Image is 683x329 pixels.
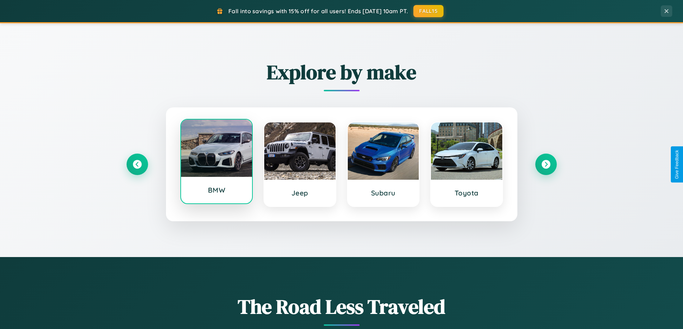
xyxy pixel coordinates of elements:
[438,189,495,197] h3: Toyota
[127,58,557,86] h2: Explore by make
[228,8,408,15] span: Fall into savings with 15% off for all users! Ends [DATE] 10am PT.
[127,293,557,320] h1: The Road Less Traveled
[674,150,679,179] div: Give Feedback
[188,186,245,194] h3: BMW
[355,189,412,197] h3: Subaru
[413,5,444,17] button: FALL15
[271,189,328,197] h3: Jeep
